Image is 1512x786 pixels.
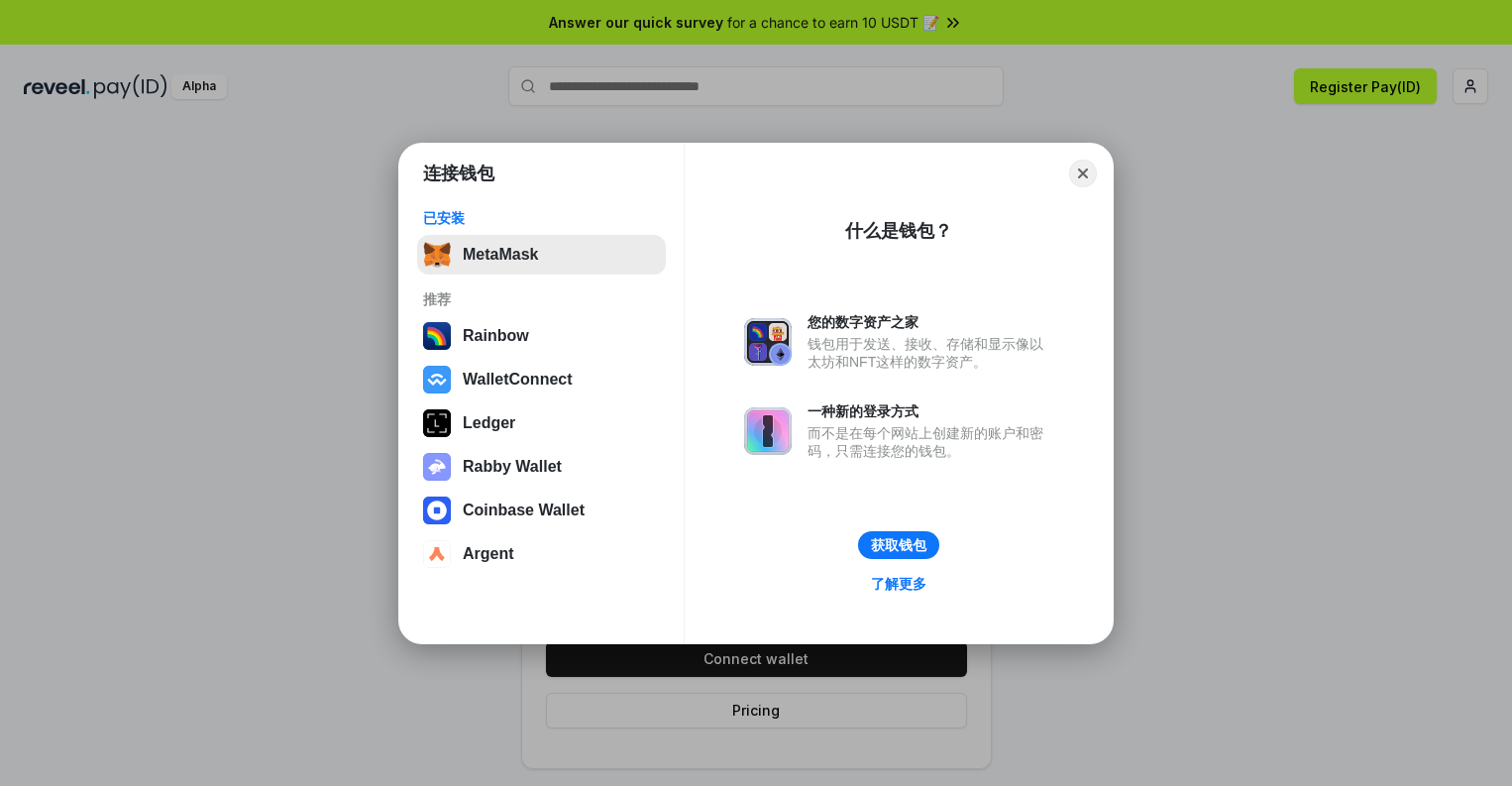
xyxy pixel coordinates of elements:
button: Close [1069,160,1097,187]
button: 获取钱包 [858,531,939,559]
div: MetaMask [463,246,538,264]
div: Coinbase Wallet [463,502,585,519]
img: svg+xml,%3Csvg%20width%3D%22120%22%20height%3D%22120%22%20viewBox%3D%220%200%20120%20120%22%20fil... [423,322,451,350]
div: 获取钱包 [871,536,926,554]
div: 推荐 [423,290,660,308]
div: 您的数字资产之家 [808,313,1053,331]
button: Rabby Wallet [417,447,666,487]
div: Ledger [463,414,515,432]
div: Rabby Wallet [463,458,562,476]
img: svg+xml,%3Csvg%20fill%3D%22none%22%20height%3D%2233%22%20viewBox%3D%220%200%2035%2033%22%20width%... [423,241,451,269]
div: Rainbow [463,327,529,345]
img: svg+xml,%3Csvg%20width%3D%2228%22%20height%3D%2228%22%20viewBox%3D%220%200%2028%2028%22%20fill%3D... [423,540,451,568]
button: Argent [417,534,666,574]
button: WalletConnect [417,360,666,399]
button: Coinbase Wallet [417,491,666,530]
div: 钱包用于发送、接收、存储和显示像以太坊和NFT这样的数字资产。 [808,335,1053,371]
button: MetaMask [417,235,666,275]
div: 一种新的登录方式 [808,402,1053,420]
div: Argent [463,545,514,563]
div: 而不是在每个网站上创建新的账户和密码，只需连接您的钱包。 [808,424,1053,460]
img: svg+xml,%3Csvg%20xmlns%3D%22http%3A%2F%2Fwww.w3.org%2F2000%2Fsvg%22%20fill%3D%22none%22%20viewBox... [744,407,792,455]
img: svg+xml,%3Csvg%20width%3D%2228%22%20height%3D%2228%22%20viewBox%3D%220%200%2028%2028%22%20fill%3D... [423,497,451,524]
img: svg+xml,%3Csvg%20xmlns%3D%22http%3A%2F%2Fwww.w3.org%2F2000%2Fsvg%22%20fill%3D%22none%22%20viewBox... [423,453,451,481]
img: svg+xml,%3Csvg%20xmlns%3D%22http%3A%2F%2Fwww.w3.org%2F2000%2Fsvg%22%20fill%3D%22none%22%20viewBox... [744,318,792,366]
div: WalletConnect [463,371,573,389]
div: 什么是钱包？ [845,219,952,243]
a: 了解更多 [859,571,938,597]
h1: 连接钱包 [423,162,494,185]
div: 了解更多 [871,575,926,593]
img: svg+xml,%3Csvg%20width%3D%2228%22%20height%3D%2228%22%20viewBox%3D%220%200%2028%2028%22%20fill%3D... [423,366,451,393]
button: Rainbow [417,316,666,356]
img: svg+xml,%3Csvg%20xmlns%3D%22http%3A%2F%2Fwww.w3.org%2F2000%2Fsvg%22%20width%3D%2228%22%20height%3... [423,409,451,437]
div: 已安装 [423,209,660,227]
button: Ledger [417,403,666,443]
